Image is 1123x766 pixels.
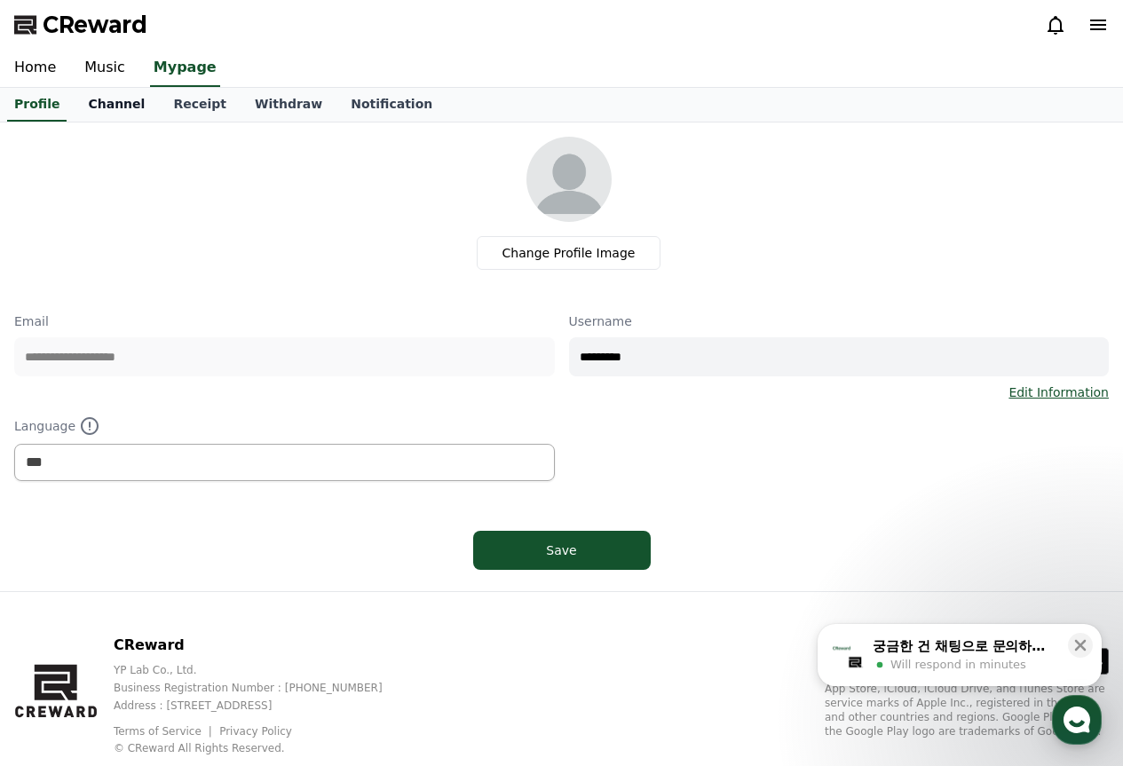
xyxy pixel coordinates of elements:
a: Mypage [150,50,220,87]
a: Messages [117,563,229,607]
a: Receipt [159,88,241,122]
p: Email [14,312,555,330]
a: Edit Information [1008,383,1109,401]
a: Privacy Policy [219,725,292,738]
span: Messages [147,590,200,604]
a: CReward [14,11,147,39]
a: Music [70,50,139,87]
a: Settings [229,563,341,607]
p: Address : [STREET_ADDRESS] [114,699,411,713]
a: Notification [336,88,447,122]
p: CReward [114,635,411,656]
a: Terms of Service [114,725,215,738]
span: CReward [43,11,147,39]
a: Withdraw [241,88,336,122]
div: Save [509,541,615,559]
p: App Store, iCloud, iCloud Drive, and iTunes Store are service marks of Apple Inc., registered in ... [825,682,1109,738]
a: Home [5,563,117,607]
a: Profile [7,88,67,122]
p: Language [14,415,555,437]
span: Settings [263,589,306,604]
img: profile_image [526,137,612,222]
button: Save [473,531,651,570]
a: Channel [74,88,159,122]
label: Change Profile Image [477,236,661,270]
p: YP Lab Co., Ltd. [114,663,411,677]
p: Business Registration Number : [PHONE_NUMBER] [114,681,411,695]
p: Username [569,312,1110,330]
span: Home [45,589,76,604]
p: © CReward All Rights Reserved. [114,741,411,755]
